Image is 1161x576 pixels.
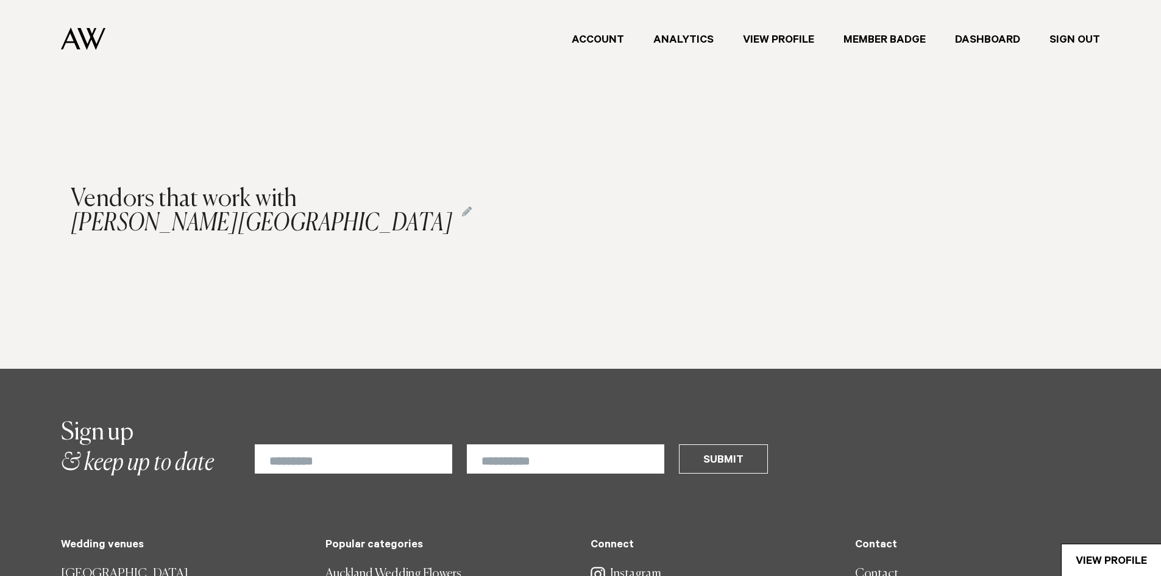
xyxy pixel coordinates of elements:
a: Sign Out [1035,31,1115,48]
button: Submit [679,444,768,474]
a: View Profile [728,31,829,48]
span: Vendors that work with [71,187,297,212]
h2: & keep up to date [61,418,214,478]
h5: Popular categories [325,539,570,552]
h5: Wedding venues [61,539,306,552]
span: Sign up [61,421,133,445]
img: Auckland Weddings Logo [61,27,105,50]
a: Analytics [639,31,728,48]
h5: Connect [591,539,836,552]
div: [PERSON_NAME][GEOGRAPHIC_DATA] [71,187,452,236]
h5: Contact [855,539,1100,552]
a: Dashboard [940,31,1035,48]
a: Account [557,31,639,48]
a: Member Badge [829,31,940,48]
a: View Profile [1062,544,1161,576]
